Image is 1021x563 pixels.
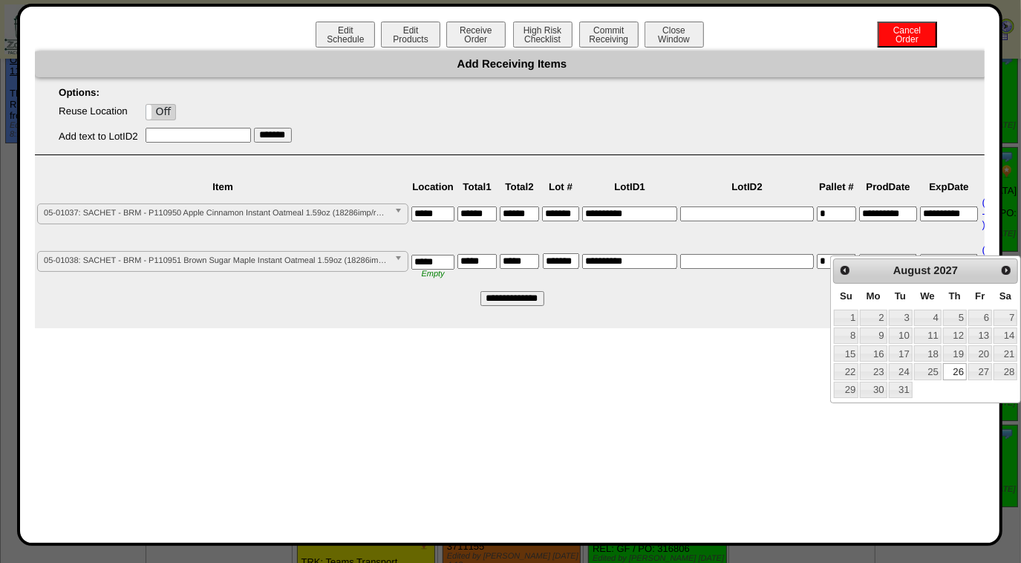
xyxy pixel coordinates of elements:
a: 1 [834,310,858,326]
span: Sunday [840,290,852,302]
span: Next [1000,264,1012,276]
a: 8 [834,328,858,344]
a: 9 [860,328,887,344]
th: Lot # [541,180,580,193]
th: Item [36,180,409,193]
button: CloseWindow [645,22,704,48]
button: EditSchedule [316,22,375,48]
span: 2027 [934,265,959,277]
a: 23 [860,363,887,380]
th: Total2 [499,180,540,193]
a: 6 [968,310,992,326]
a: 19 [943,345,967,362]
a: 2 [860,310,887,326]
span: 05-01037: SACHET - BRM - P110950 Apple Cinnamon Instant Oatmeal 1.59oz (18286imp/roll)(IMP equals... [44,204,388,222]
a: 31 [889,382,913,398]
a: 27 [968,363,992,380]
th: Pallet # [816,180,857,193]
a: 17 [889,345,913,362]
a: 29 [834,382,858,398]
button: High RiskChecklist [513,22,573,48]
label: Add text to LotID2 [59,131,138,142]
a: Next [996,261,1016,280]
p: Options: [35,87,989,98]
a: 22 [834,363,858,380]
th: LotID2 [679,180,815,193]
span: Wednesday [920,290,935,302]
button: CommitReceiving [579,22,639,48]
a: High RiskChecklist [512,34,576,45]
th: Total1 [457,180,498,193]
th: LotID1 [581,180,678,193]
a: 16 [860,345,887,362]
span: Saturday [999,290,1011,302]
span: Tuesday [895,290,906,302]
span: 05-01038: SACHET - BRM - P110951 Brown Sugar Maple Instant Oatmeal 1.59oz (18286imp/roll)(IMP equ... [44,252,388,270]
th: Location [411,180,455,193]
a: 10 [889,328,913,344]
a: 7 [994,310,1017,326]
span: Friday [975,290,985,302]
div: Add Receiving Items [35,51,989,77]
th: ExpDate [919,180,979,193]
div: Empty [411,270,454,279]
a: 28 [994,363,1017,380]
a: 20 [968,345,992,362]
span: Thursday [949,290,961,302]
div: OnOff [146,104,176,120]
a: 14 [994,328,1017,344]
button: EditProducts [381,22,440,48]
a: 4 [914,310,942,326]
span: Monday [867,290,881,302]
span: Prev [839,264,851,276]
span: August [893,265,930,277]
a: 13 [968,328,992,344]
a: ( + ) [981,244,987,278]
a: 30 [860,382,887,398]
th: ProdDate [858,180,918,193]
a: 25 [914,363,942,380]
label: Off [146,105,175,120]
a: 3 [889,310,913,326]
a: 15 [834,345,858,362]
button: CancelOrder [878,22,937,48]
a: 18 [914,345,942,362]
a: 11 [914,328,942,344]
a: 26 [943,363,967,380]
a: Prev [835,261,855,280]
button: ReceiveOrder [446,22,506,48]
a: CloseWindow [643,33,705,45]
a: 24 [889,363,913,380]
label: Reuse Location [59,105,128,117]
a: 5 [943,310,967,326]
a: ( - ) [982,197,985,230]
a: 21 [994,345,1017,362]
a: 12 [943,328,967,344]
